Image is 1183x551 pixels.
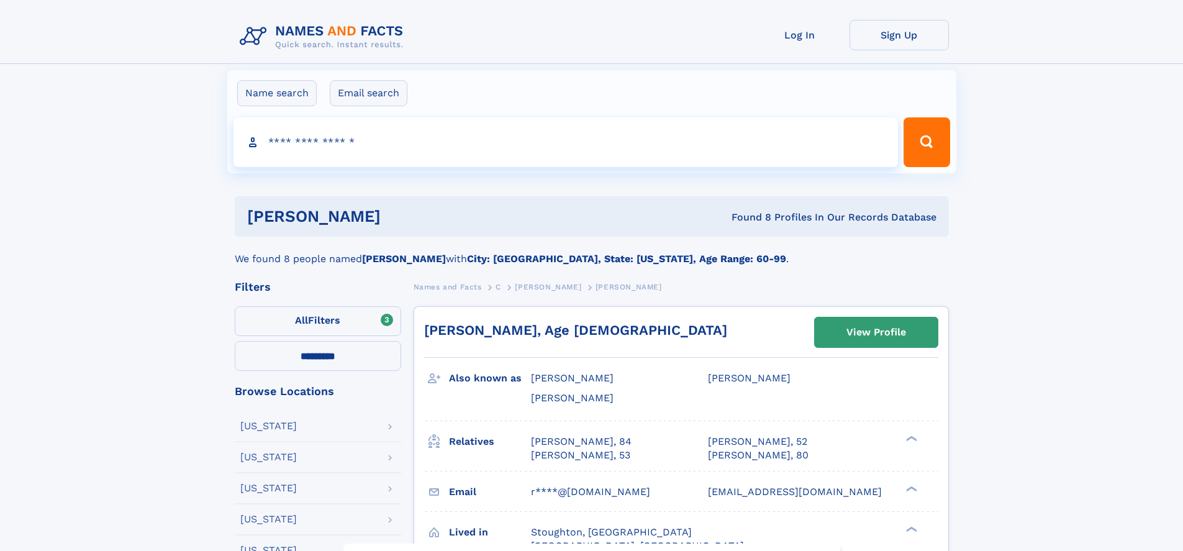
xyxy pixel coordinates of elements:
[362,253,446,265] b: [PERSON_NAME]
[237,80,317,106] label: Name search
[750,20,850,50] a: Log In
[531,435,632,449] a: [PERSON_NAME], 84
[708,435,807,449] a: [PERSON_NAME], 52
[850,20,949,50] a: Sign Up
[449,368,531,389] h3: Also known as
[235,386,401,397] div: Browse Locations
[449,481,531,503] h3: Email
[556,211,936,224] div: Found 8 Profiles In Our Records Database
[467,253,786,265] b: City: [GEOGRAPHIC_DATA], State: [US_STATE], Age Range: 60-99
[515,279,581,294] a: [PERSON_NAME]
[424,322,727,338] a: [PERSON_NAME], Age [DEMOGRAPHIC_DATA]
[240,514,297,524] div: [US_STATE]
[846,318,906,347] div: View Profile
[596,283,662,291] span: [PERSON_NAME]
[449,522,531,543] h3: Lived in
[235,281,401,293] div: Filters
[904,117,950,167] button: Search Button
[240,452,297,462] div: [US_STATE]
[815,317,938,347] a: View Profile
[235,306,401,336] label: Filters
[247,209,556,224] h1: [PERSON_NAME]
[531,449,630,462] a: [PERSON_NAME], 53
[903,434,918,442] div: ❯
[531,372,614,384] span: [PERSON_NAME]
[233,117,899,167] input: search input
[496,279,501,294] a: C
[531,526,692,538] span: Stoughton, [GEOGRAPHIC_DATA]
[903,525,918,533] div: ❯
[708,486,882,498] span: [EMAIL_ADDRESS][DOMAIN_NAME]
[708,372,791,384] span: [PERSON_NAME]
[240,483,297,493] div: [US_STATE]
[449,431,531,452] h3: Relatives
[414,279,482,294] a: Names and Facts
[240,421,297,431] div: [US_STATE]
[708,449,809,462] a: [PERSON_NAME], 80
[330,80,407,106] label: Email search
[531,392,614,404] span: [PERSON_NAME]
[903,485,918,493] div: ❯
[235,237,949,266] div: We found 8 people named with .
[515,283,581,291] span: [PERSON_NAME]
[496,283,501,291] span: C
[235,20,414,53] img: Logo Names and Facts
[295,314,308,326] span: All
